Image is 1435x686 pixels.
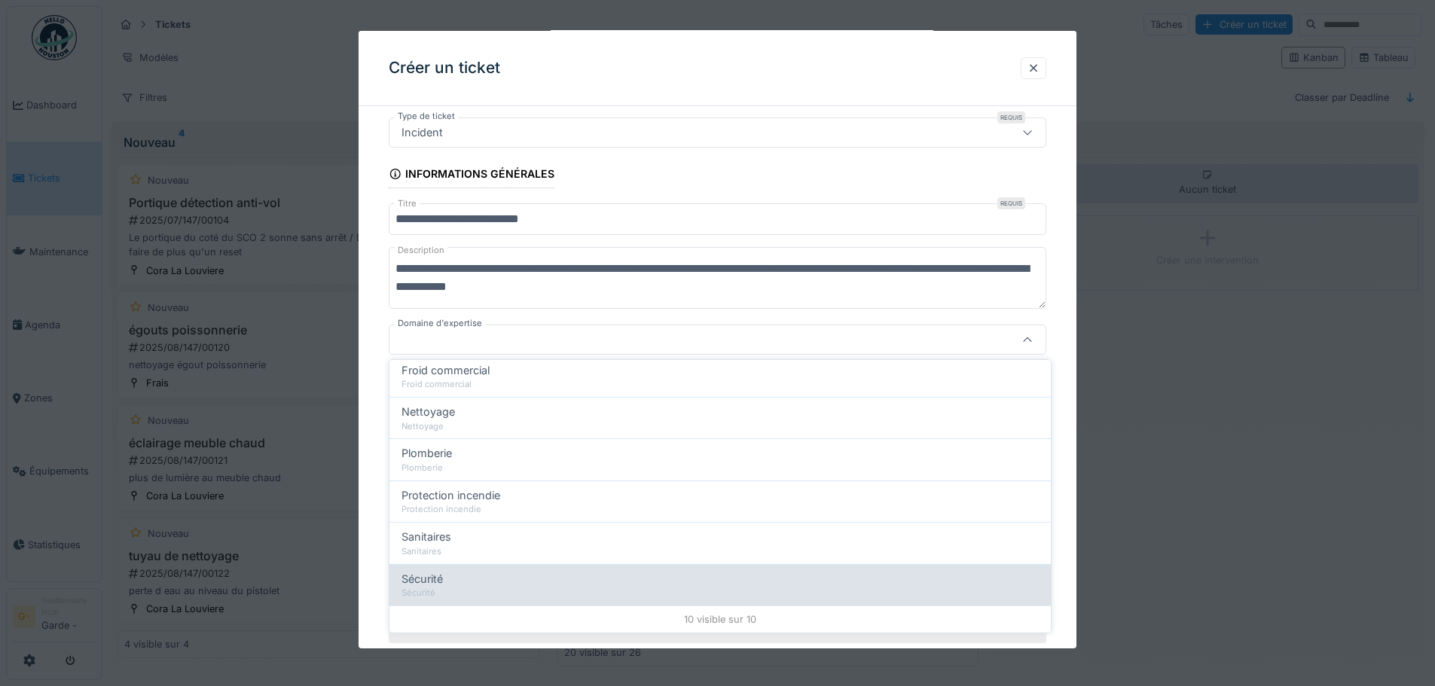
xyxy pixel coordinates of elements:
div: Incident [395,124,449,141]
span: Plomberie [401,445,452,462]
label: Description [395,241,447,260]
div: Requis [997,111,1025,123]
div: Protection incendie [401,503,1039,516]
span: Nettoyage [401,404,455,420]
label: Titre [395,197,420,210]
div: Nettoyage [401,420,1039,433]
span: Sanitaires [401,529,451,545]
span: Protection incendie [401,487,500,504]
div: Froid commercial [401,378,1039,391]
label: Domaine d'expertise [395,317,485,330]
div: Plomberie [401,462,1039,474]
div: Informations générales [389,163,554,188]
div: 10 visible sur 10 [389,605,1051,633]
div: Requis [997,197,1025,209]
div: Sanitaires [401,545,1039,558]
h3: Créer un ticket [389,59,500,78]
span: Froid commercial [401,362,490,379]
label: Type de ticket [395,110,458,123]
div: Sécurité [401,587,1039,599]
span: Sécurité [401,571,443,587]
